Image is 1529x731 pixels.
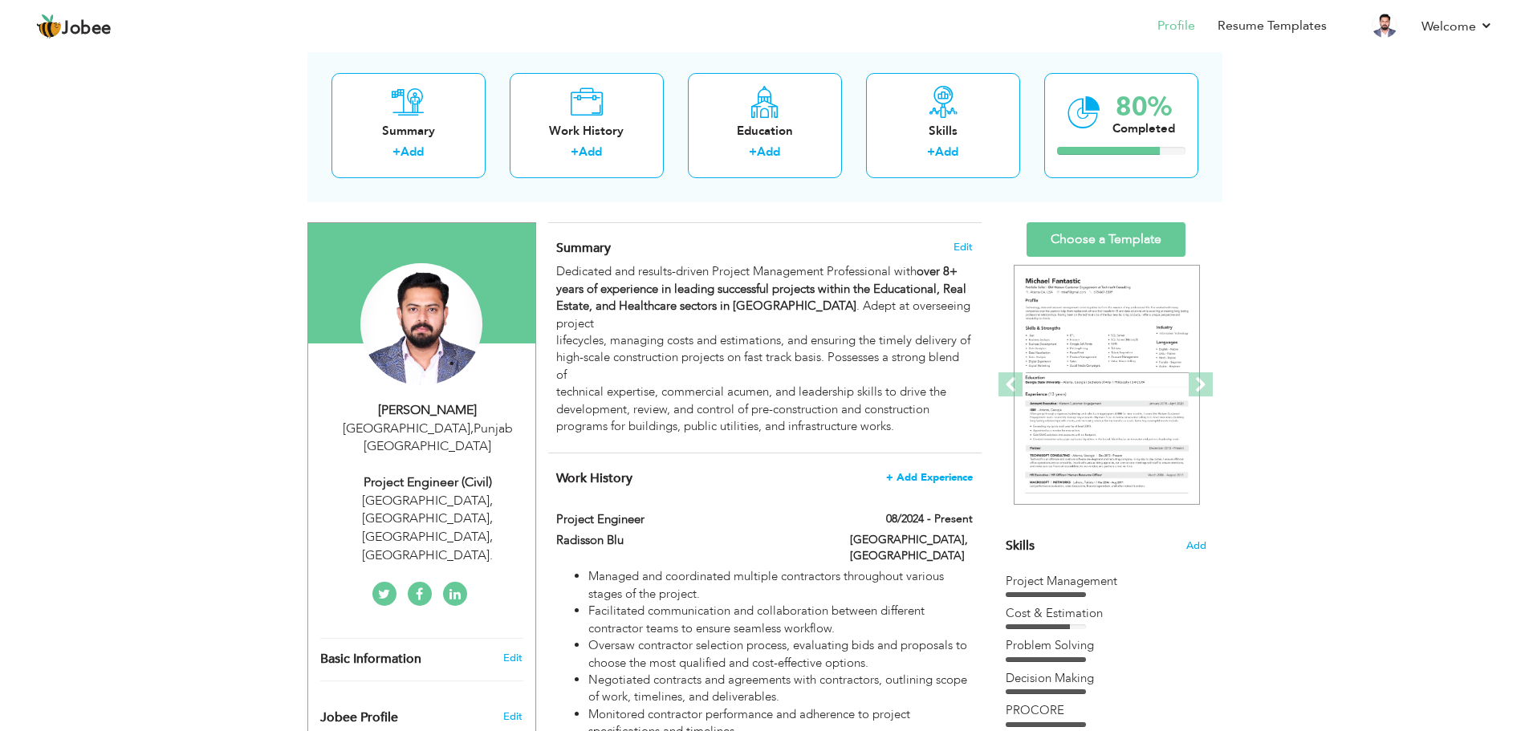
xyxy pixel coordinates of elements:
img: jobee.io [36,14,62,39]
div: PROCORE [1006,702,1206,719]
div: Problem Solving [1006,637,1206,654]
h4: Adding a summary is a quick and easy way to highlight your experience and interests. [556,240,972,256]
span: Edit [503,709,523,724]
label: + [392,144,401,160]
label: Project Engineer [556,511,826,528]
a: Add [579,144,602,160]
div: [PERSON_NAME] [320,401,535,420]
li: Oversaw contractor selection process, evaluating bids and proposals to choose the most qualified ... [588,637,972,672]
span: Add [1186,538,1206,554]
span: , [470,420,474,437]
div: Summary [344,123,473,140]
label: Radisson Blu [556,532,826,549]
li: Facilitated communication and collaboration between different contractor teams to ensure seamless... [588,603,972,637]
li: Negotiated contracts and agreements with contractors, outlining scope of work, timelines, and del... [588,672,972,706]
span: Jobee [62,20,112,38]
label: 08/2024 - Present [886,511,973,527]
span: + Add Experience [886,472,973,483]
a: Choose a Template [1027,222,1185,257]
span: Summary [556,239,611,257]
div: Decision Making [1006,670,1206,687]
a: Profile [1157,17,1195,35]
div: Dedicated and results-driven Project Management Professional with . Adept at overseeing project l... [556,263,972,435]
label: + [749,144,757,160]
a: Resume Templates [1218,17,1327,35]
label: [GEOGRAPHIC_DATA], [GEOGRAPHIC_DATA] [850,532,973,564]
strong: over 8+ years of experience in leading successful projects within the Educational, Real Estate, a... [556,263,966,314]
img: Profile Img [1372,12,1397,38]
div: [GEOGRAPHIC_DATA], [GEOGRAPHIC_DATA], [GEOGRAPHIC_DATA], [GEOGRAPHIC_DATA]. [320,492,535,565]
div: Project Management [1006,573,1206,590]
label: + [571,144,579,160]
div: Completed [1112,120,1175,137]
a: Jobee [36,14,112,39]
span: Edit [954,242,973,253]
a: Add [935,144,958,160]
span: Skills [1006,537,1035,554]
div: Work History [523,123,651,140]
div: Cost & Estimation [1006,605,1206,622]
span: Work History [556,469,632,487]
a: Add [401,144,424,160]
div: Project Engineer (Civil) [320,473,535,492]
div: [GEOGRAPHIC_DATA] Punjab [GEOGRAPHIC_DATA] [320,420,535,457]
a: Edit [503,651,523,665]
img: Sarmad Shoukat [360,263,482,385]
div: 80% [1112,94,1175,120]
span: Basic Information [320,652,421,667]
a: Add [757,144,780,160]
h4: This helps to show the companies you have worked for. [556,470,972,486]
li: Managed and coordinated multiple contractors throughout various stages of the project. [588,568,972,603]
div: Skills [879,123,1007,140]
span: Jobee Profile [320,711,398,725]
label: + [927,144,935,160]
div: Education [701,123,829,140]
a: Welcome [1421,17,1493,36]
